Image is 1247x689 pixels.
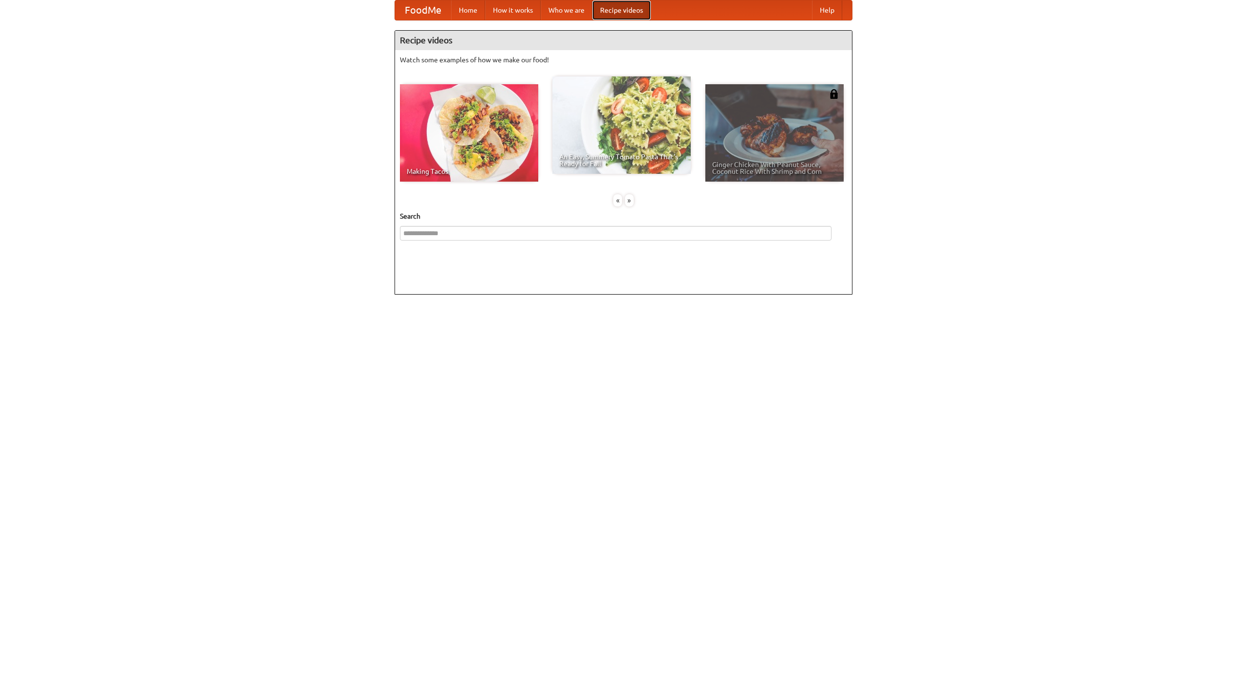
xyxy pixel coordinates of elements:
a: How it works [485,0,541,20]
img: 483408.png [829,89,839,99]
a: Help [812,0,842,20]
a: Recipe videos [592,0,651,20]
a: FoodMe [395,0,451,20]
span: Making Tacos [407,168,531,175]
a: Making Tacos [400,84,538,182]
p: Watch some examples of how we make our food! [400,55,847,65]
a: Home [451,0,485,20]
a: An Easy, Summery Tomato Pasta That's Ready for Fall [552,76,691,174]
div: « [613,194,622,206]
a: Who we are [541,0,592,20]
div: » [625,194,634,206]
h5: Search [400,211,847,221]
h4: Recipe videos [395,31,852,50]
span: An Easy, Summery Tomato Pasta That's Ready for Fall [559,153,684,167]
